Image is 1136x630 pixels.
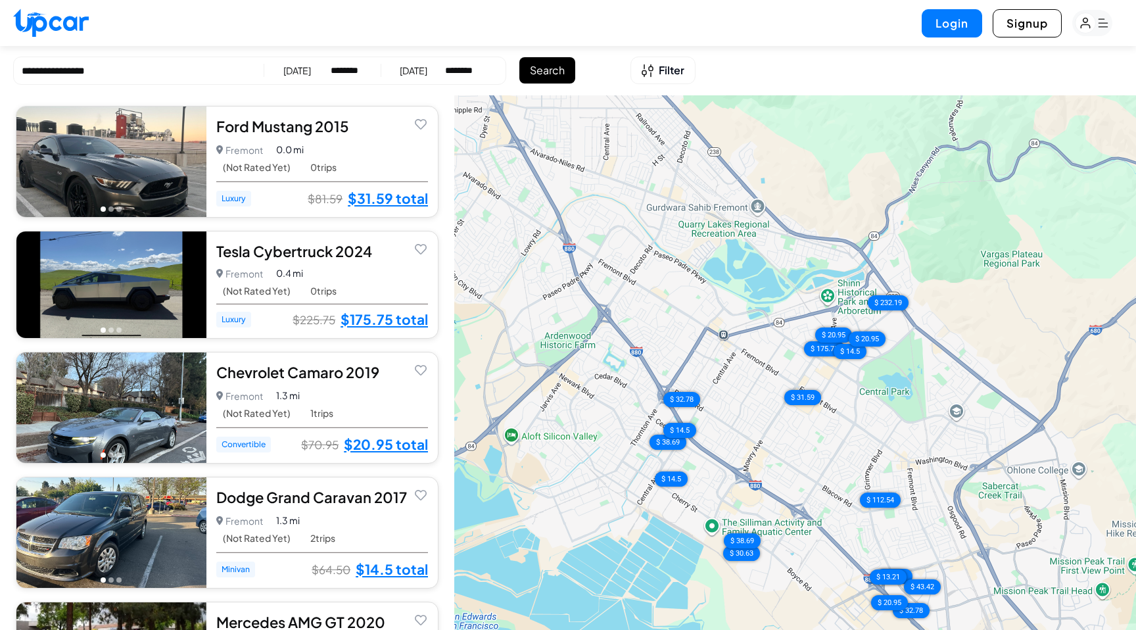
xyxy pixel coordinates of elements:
div: $ 14.5 [654,472,687,487]
p: Fremont [216,264,264,283]
button: Go to photo 3 [116,577,122,583]
div: $ 32.78 [663,392,700,407]
button: Go to photo 3 [116,206,122,212]
button: Go to photo 3 [116,452,122,458]
span: $64.50 [312,562,350,577]
span: 0.4 mi [276,266,303,280]
div: [DATE] [283,64,311,77]
span: 1 trips [310,408,333,419]
button: Go to photo 2 [108,327,114,333]
button: Add to favorites [412,114,430,133]
button: Add to favorites [412,360,430,379]
button: Go to photo 2 [108,452,114,458]
span: $225.75 [293,312,335,327]
p: Fremont [216,512,264,530]
div: $ 43.42 [904,579,941,594]
div: $ 175.75 [803,341,844,356]
button: Add to favorites [412,485,430,504]
span: 0.0 mi [276,143,304,157]
img: Car Image [16,352,206,463]
span: 1.3 mi [276,514,300,527]
span: Luxury [216,312,251,327]
div: $ 30.63 [723,546,760,561]
span: (Not Rated Yet) [223,533,291,544]
span: 0 trips [310,162,337,173]
div: $ 112.54 [860,493,901,508]
div: Ford Mustang 2015 [216,116,429,136]
span: Convertible [216,437,271,452]
div: [DATE] [400,64,427,77]
button: Add to favorites [412,239,430,258]
span: Luxury [216,191,251,206]
button: Go to photo 1 [101,577,106,583]
span: (Not Rated Yet) [223,285,291,297]
button: Open filters [630,57,696,84]
img: Car Image [16,477,206,588]
span: Minivan [216,562,255,577]
div: $ 14.5 [833,343,866,358]
div: Dodge Grand Caravan 2017 [216,487,429,507]
button: Go to photo 2 [108,206,114,212]
span: (Not Rated Yet) [223,408,291,419]
div: $ 32.78 [893,603,930,618]
div: $ 14.5 [663,423,696,438]
div: Chevrolet Camaro 2019 [216,362,429,382]
a: $175.75 total [341,311,428,328]
button: Login [922,9,982,37]
button: Go to photo 3 [116,327,122,333]
button: Add to favorites [412,610,430,629]
div: $ 232.19 [867,295,908,310]
div: $ 13.21 [870,569,907,584]
button: Go to photo 2 [108,577,114,583]
div: $ 31.59 [784,390,821,405]
div: Tesla Cybertruck 2024 [216,241,429,261]
span: $70.95 [301,437,339,452]
span: Filter [659,62,684,78]
span: (Not Rated Yet) [223,162,291,173]
button: Go to photo 1 [101,452,106,458]
div: $ 20.95 [848,331,885,347]
button: Go to photo 1 [101,206,106,212]
p: Fremont [216,387,264,405]
span: 1.3 mi [276,389,300,402]
div: $ 20.95 [815,327,852,343]
span: 0 trips [310,285,337,297]
span: 2 trips [310,533,335,544]
a: $31.59 total [348,190,428,207]
button: Go to photo 1 [101,327,106,333]
span: $81.59 [308,191,343,206]
img: Upcar Logo [13,9,89,37]
div: $ 20.95 [870,595,907,610]
img: Car Image [16,231,206,338]
img: Car Image [16,107,206,217]
p: Fremont [216,141,264,159]
div: $ 38.69 [723,533,760,548]
div: $ 38.69 [650,434,686,449]
button: Signup [993,9,1062,37]
a: $14.5 total [356,561,428,578]
button: Search [519,57,575,84]
a: $20.95 total [344,436,428,453]
div: $ 56.42 [875,569,912,584]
